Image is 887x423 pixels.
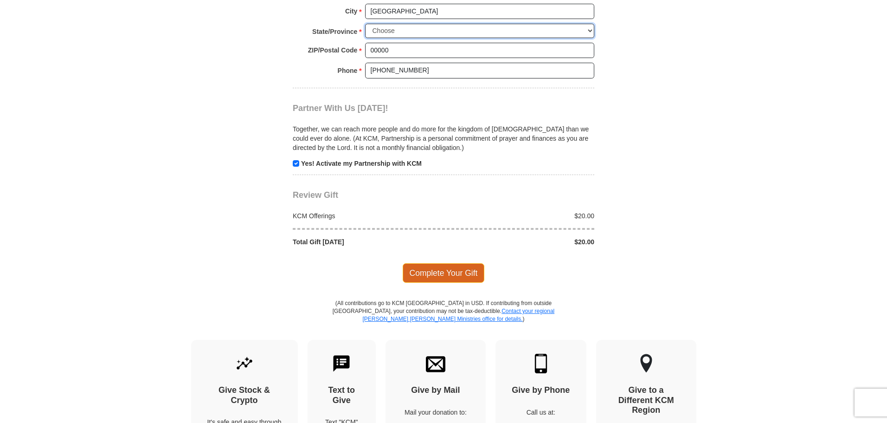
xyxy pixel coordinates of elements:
[443,211,599,221] div: $20.00
[403,263,485,283] span: Complete Your Gift
[288,211,444,221] div: KCM Offerings
[443,237,599,247] div: $20.00
[293,104,388,113] span: Partner With Us [DATE]!
[345,5,357,18] strong: City
[402,385,469,396] h4: Give by Mail
[612,385,680,416] h4: Give to a Different KCM Region
[324,385,360,405] h4: Text to Give
[235,354,254,373] img: give-by-stock.svg
[531,354,551,373] img: mobile.svg
[293,124,594,152] p: Together, we can reach more people and do more for the kingdom of [DEMOGRAPHIC_DATA] than we coul...
[293,190,338,200] span: Review Gift
[402,408,469,417] p: Mail your donation to:
[288,237,444,247] div: Total Gift [DATE]
[512,408,570,417] p: Call us at:
[301,160,422,167] strong: Yes! Activate my Partnership with KCM
[338,64,358,77] strong: Phone
[426,354,445,373] img: envelope.svg
[308,44,358,57] strong: ZIP/Postal Code
[332,354,351,373] img: text-to-give.svg
[640,354,653,373] img: other-region
[312,25,357,38] strong: State/Province
[332,299,555,340] p: (All contributions go to KCM [GEOGRAPHIC_DATA] in USD. If contributing from outside [GEOGRAPHIC_D...
[512,385,570,396] h4: Give by Phone
[207,385,282,405] h4: Give Stock & Crypto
